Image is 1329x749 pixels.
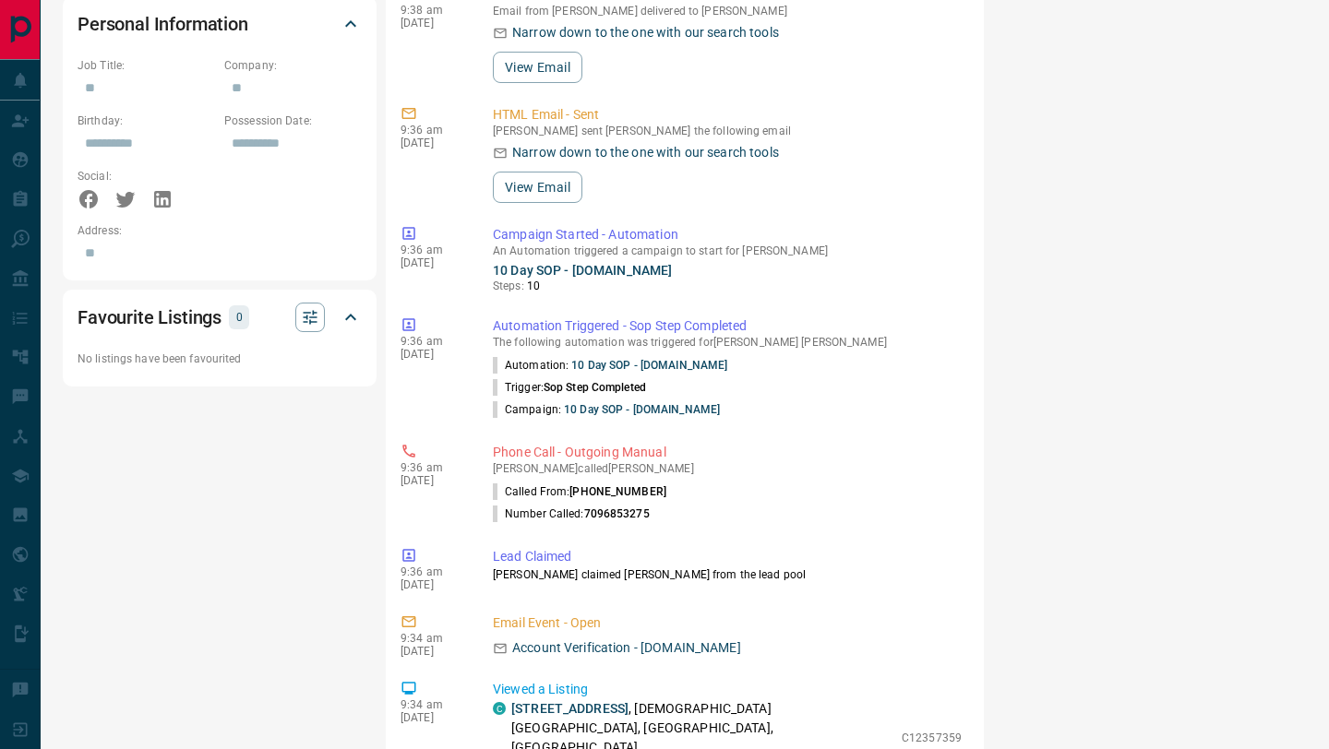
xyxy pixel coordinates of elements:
p: 9:34 am [401,632,465,645]
p: Email from [PERSON_NAME] delivered to [PERSON_NAME] [493,5,962,18]
p: [PERSON_NAME] claimed [PERSON_NAME] from the lead pool [493,566,962,583]
p: [DATE] [401,348,465,361]
p: No listings have been favourited [78,351,362,367]
button: View Email [493,172,582,203]
span: 10 [527,279,540,292]
p: Birthday: [78,113,215,129]
h2: Personal Information [78,9,248,39]
p: Viewed a Listing [493,680,962,699]
p: [DATE] [401,17,465,30]
p: 9:36 am [401,461,465,474]
div: Personal Information [78,2,362,46]
p: Account Verification - [DOMAIN_NAME] [512,638,741,658]
h2: Favourite Listings [78,303,221,332]
button: View Email [493,52,582,83]
p: The following automation was triggered for [PERSON_NAME] [PERSON_NAME] [493,336,962,349]
p: [DATE] [401,645,465,658]
p: HTML Email - Sent [493,105,962,125]
p: Job Title: [78,57,215,74]
p: Email Event - Open [493,613,962,633]
p: 9:36 am [401,335,465,348]
p: 9:36 am [401,244,465,256]
p: 9:36 am [401,124,465,137]
p: [DATE] [401,137,465,149]
p: [DATE] [401,474,465,487]
p: [DATE] [401,711,465,724]
p: 9:38 am [401,4,465,17]
p: Automation: [493,357,727,374]
p: Narrow down to the one with our search tools [512,23,779,42]
p: 9:36 am [401,565,465,578]
div: condos.ca [493,702,506,715]
a: [STREET_ADDRESS] [511,701,629,716]
a: 10 Day SOP - [DOMAIN_NAME] [493,263,672,278]
p: [PERSON_NAME] called [PERSON_NAME] [493,462,962,475]
p: Steps: [493,278,962,294]
span: 7096853275 [584,507,650,520]
p: Campaign: [493,401,720,418]
p: Narrow down to the one with our search tools [512,143,779,162]
a: 10 Day SOP - [DOMAIN_NAME] [564,403,720,416]
p: 0 [234,307,244,327]
p: Company: [224,57,362,74]
p: 9:34 am [401,698,465,711]
p: Lead Claimed [493,547,962,566]
p: Called From: [493,483,666,500]
p: Campaign Started - Automation [493,225,962,244]
p: Automation Triggered - Sop Step Completed [493,316,962,336]
p: Social: [78,168,215,184]
p: [DATE] [401,256,465,269]
div: Favourite Listings0 [78,295,362,339]
p: Address: [78,222,362,239]
p: Phone Call - Outgoing Manual [493,443,962,462]
p: [DATE] [401,578,465,591]
span: Sop Step Completed [544,381,646,394]
p: C12357359 [902,730,962,746]
p: An Automation triggered a campaign to start for [PERSON_NAME] [493,244,962,257]
p: Trigger: [493,379,646,396]
span: [PHONE_NUMBER] [569,485,666,498]
p: Possession Date: [224,113,362,129]
a: 10 Day SOP - [DOMAIN_NAME] [571,359,727,372]
p: [PERSON_NAME] sent [PERSON_NAME] the following email [493,125,962,137]
p: Number Called: [493,505,650,522]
